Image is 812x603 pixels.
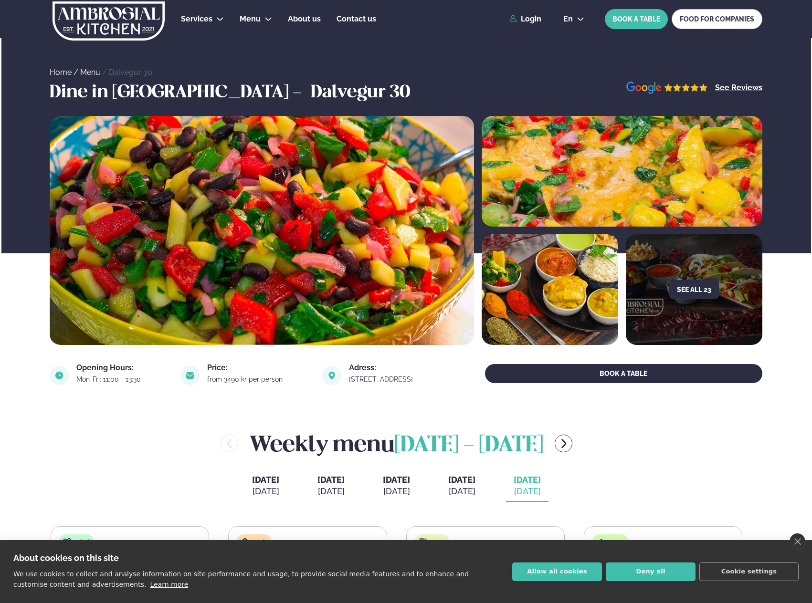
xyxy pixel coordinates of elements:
img: Lamb.svg [241,538,249,546]
span: [DATE] [514,474,541,486]
a: See Reviews [715,84,762,92]
a: Services [181,13,212,25]
img: image alt [180,366,200,385]
span: Contact us [337,14,376,23]
button: [DATE] [DATE] [310,470,352,502]
button: Deny all [606,562,696,581]
span: [DATE] [383,475,410,485]
button: [DATE] [DATE] [375,470,418,502]
a: About us [288,13,321,25]
p: We use cookies to collect and analyse information on site performance and usage, to provide socia... [13,570,469,588]
div: [DATE] [448,486,475,497]
button: BOOK A TABLE [485,364,762,383]
div: Adress: [349,364,441,372]
div: [DATE] [317,486,345,497]
div: Pasta [414,534,449,550]
div: Vegan [592,534,629,550]
strong: About cookies on this site [13,553,119,563]
a: Dalvegur 30 [109,68,152,77]
div: from 3490 kr per person [207,375,311,383]
h3: Dine in [GEOGRAPHIC_DATA] - [50,82,306,104]
img: image alt [482,234,618,345]
span: [DATE] - [DATE] [394,435,543,456]
h2: Weekly menu [250,428,543,459]
span: About us [288,14,321,23]
a: Menu [240,13,261,25]
img: image alt [322,366,341,385]
button: menu-btn-left [221,435,238,452]
img: salad.svg [63,538,71,546]
button: See all 23 [669,280,719,299]
img: pasta.svg [419,538,427,546]
a: FOOD FOR COMPANIES [672,9,762,29]
img: logo [52,1,166,41]
div: [DATE] [252,486,279,497]
button: menu-btn-right [555,435,572,452]
button: [DATE] [DATE] [441,470,483,502]
span: [DATE] [448,475,475,485]
a: Menu [80,68,100,77]
img: image alt [50,116,474,345]
span: [DATE] [252,475,279,485]
span: / [74,68,80,77]
img: Vegan.svg [597,538,604,546]
h3: Dalvegur 30 [311,82,410,104]
a: Login [509,15,541,23]
div: [DATE] [383,486,410,497]
a: Home [50,68,72,77]
div: Price: [207,364,311,372]
a: Contact us [337,13,376,25]
div: [DATE] [514,486,541,497]
a: Learn more [150,581,188,588]
img: image alt [626,82,708,94]
img: image alt [482,116,762,227]
button: Cookie settings [699,562,799,581]
button: Allow all cookies [512,562,602,581]
button: [DATE] [DATE] [506,470,548,502]
span: [DATE] [317,475,345,485]
div: Mon-Fri: 11:00 - 13:30 [76,375,169,383]
span: / [102,68,109,77]
a: close [790,533,805,550]
div: Lamb [236,534,272,550]
button: [DATE] [DATE] [244,470,287,502]
button: en [556,15,592,23]
span: Services [181,14,212,23]
a: link [349,374,441,385]
span: Menu [240,14,261,23]
div: Salad [59,534,94,550]
img: image alt [50,366,69,385]
span: en [563,15,573,23]
div: Opening Hours: [76,364,169,372]
button: BOOK A TABLE [605,9,668,29]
